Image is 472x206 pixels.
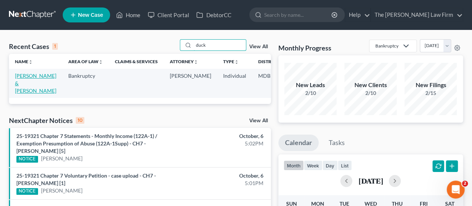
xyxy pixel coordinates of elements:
[99,60,103,64] i: unfold_more
[41,187,82,194] a: [PERSON_NAME]
[16,156,38,163] div: NOTICE
[193,8,235,22] a: DebtorCC
[249,44,268,49] a: View All
[186,132,263,140] div: October, 6
[186,172,263,179] div: October, 6
[278,43,331,52] h3: Monthly Progress
[223,59,239,64] a: Typeunfold_more
[28,60,33,64] i: unfold_more
[375,43,398,49] div: Bankruptcy
[264,8,332,22] input: Search by name...
[9,42,58,51] div: Recent Cases
[284,160,304,170] button: month
[217,69,252,98] td: Individual
[52,43,58,50] div: 1
[404,81,457,89] div: New Filings
[186,140,263,147] div: 5:02PM
[404,89,457,97] div: 2/15
[112,8,144,22] a: Home
[186,179,263,187] div: 5:01PM
[16,133,157,154] a: 25-19321 Chapter 7 Statements - Monthly Income (122A-1) / Exemption Presumption of Abuse (122A-1S...
[144,8,193,22] a: Client Portal
[284,89,337,97] div: 2/10
[249,118,268,123] a: View All
[68,59,103,64] a: Area of Lawunfold_more
[41,155,82,162] a: [PERSON_NAME]
[16,188,38,195] div: NOTICE
[62,69,109,98] td: Bankruptcy
[76,117,84,124] div: 10
[164,69,217,98] td: [PERSON_NAME]
[371,8,463,22] a: The [PERSON_NAME] Law Firm
[15,59,33,64] a: Nameunfold_more
[344,89,397,97] div: 2/10
[194,40,246,50] input: Search by name...
[322,135,351,151] a: Tasks
[9,116,84,125] div: NextChapter Notices
[304,160,322,170] button: week
[78,12,103,18] span: New Case
[16,172,156,186] a: 25-19321 Chapter 7 Voluntary Petition - case upload - CH7 - [PERSON_NAME] [1]
[322,160,338,170] button: day
[109,54,164,69] th: Claims & Services
[258,59,283,64] a: Districtunfold_more
[170,59,198,64] a: Attorneyunfold_more
[344,81,397,89] div: New Clients
[284,81,337,89] div: New Leads
[15,73,56,94] a: [PERSON_NAME] & [PERSON_NAME]
[358,177,383,185] h2: [DATE]
[345,8,370,22] a: Help
[278,135,319,151] a: Calendar
[234,60,239,64] i: unfold_more
[252,69,289,98] td: MDB
[447,181,465,199] iframe: Intercom live chat
[338,160,352,170] button: list
[194,60,198,64] i: unfold_more
[462,181,468,187] span: 2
